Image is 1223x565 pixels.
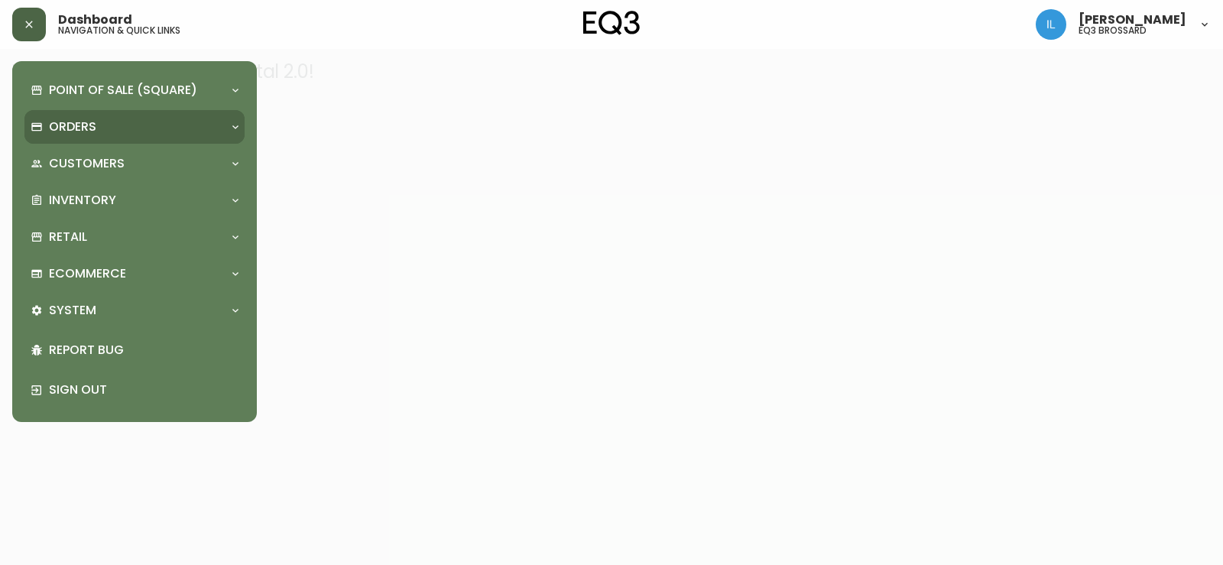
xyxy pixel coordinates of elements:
[583,11,640,35] img: logo
[24,110,245,144] div: Orders
[24,220,245,254] div: Retail
[49,265,126,282] p: Ecommerce
[1036,9,1066,40] img: 998f055460c6ec1d1452ac0265469103
[58,14,132,26] span: Dashboard
[49,192,116,209] p: Inventory
[24,370,245,410] div: Sign Out
[24,147,245,180] div: Customers
[24,73,245,107] div: Point of Sale (Square)
[24,294,245,327] div: System
[49,382,238,398] p: Sign Out
[49,119,96,135] p: Orders
[1079,14,1186,26] span: [PERSON_NAME]
[24,330,245,370] div: Report Bug
[49,302,96,319] p: System
[49,342,238,359] p: Report Bug
[1079,26,1147,35] h5: eq3 brossard
[24,183,245,217] div: Inventory
[49,229,87,245] p: Retail
[24,257,245,291] div: Ecommerce
[49,82,197,99] p: Point of Sale (Square)
[58,26,180,35] h5: navigation & quick links
[49,155,125,172] p: Customers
